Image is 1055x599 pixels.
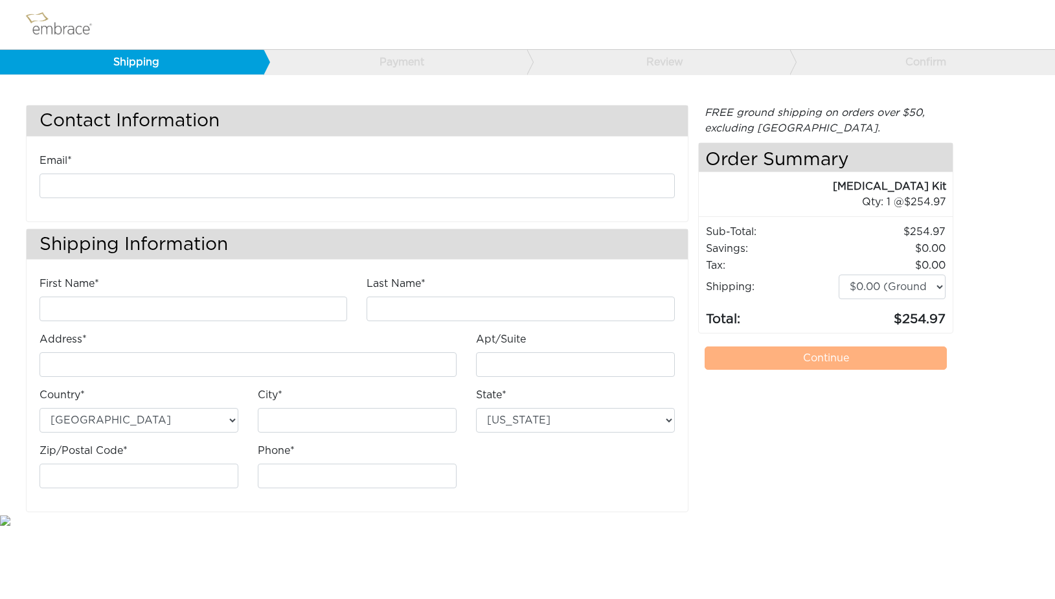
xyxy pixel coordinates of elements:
[838,240,947,257] td: 0.00
[476,387,506,403] label: State*
[789,50,1053,74] a: Confirm
[40,153,72,168] label: Email*
[699,143,953,172] h4: Order Summary
[705,223,838,240] td: Sub-Total:
[705,240,838,257] td: Savings :
[40,387,85,403] label: Country*
[705,300,838,330] td: Total:
[699,179,947,194] div: [MEDICAL_DATA] Kit
[367,276,425,291] label: Last Name*
[838,223,947,240] td: 254.97
[715,194,947,210] div: 1 @
[838,300,947,330] td: 254.97
[263,50,527,74] a: Payment
[27,229,688,260] h3: Shipping Information
[27,106,688,136] h3: Contact Information
[23,8,107,41] img: logo.png
[698,105,954,136] div: FREE ground shipping on orders over $50, excluding [GEOGRAPHIC_DATA].
[705,346,947,370] a: Continue
[40,332,87,347] label: Address*
[838,257,947,274] td: 0.00
[705,257,838,274] td: Tax:
[40,443,128,458] label: Zip/Postal Code*
[476,332,526,347] label: Apt/Suite
[258,443,295,458] label: Phone*
[904,197,946,207] span: 254.97
[40,276,99,291] label: First Name*
[258,387,282,403] label: City*
[705,274,838,300] td: Shipping:
[527,50,790,74] a: Review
